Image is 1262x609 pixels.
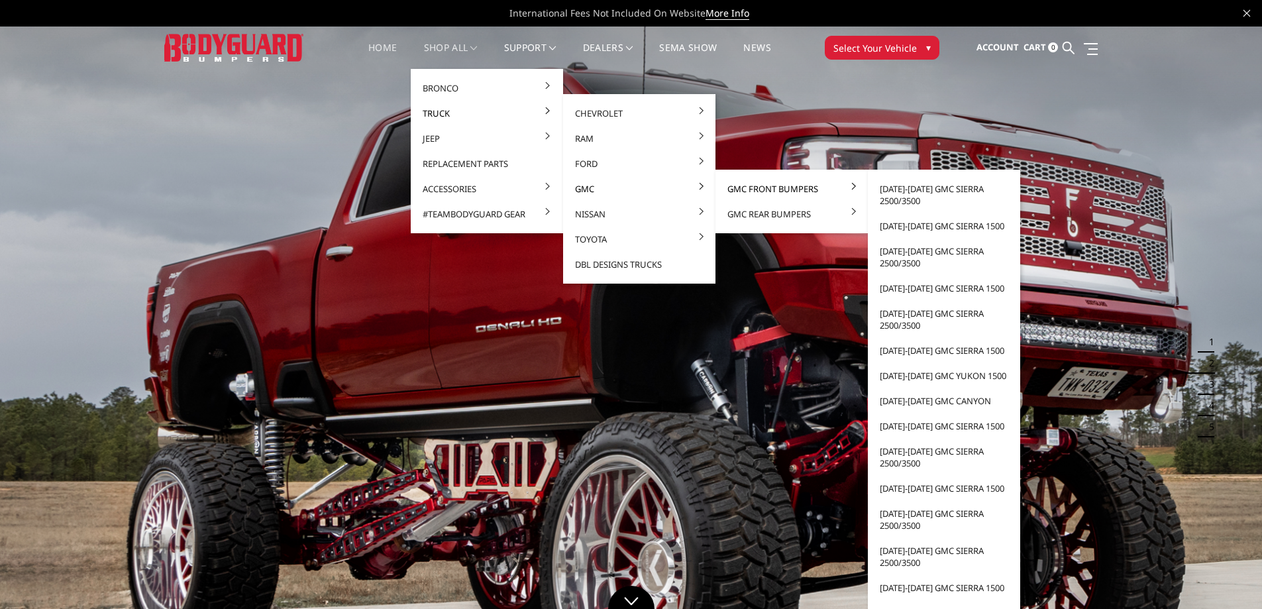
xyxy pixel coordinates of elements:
[833,41,917,55] span: Select Your Vehicle
[504,43,556,69] a: Support
[416,201,558,227] a: #TeamBodyguard Gear
[608,586,655,609] a: Click to Down
[1201,353,1214,374] button: 2 of 5
[873,213,1015,239] a: [DATE]-[DATE] GMC Sierra 1500
[873,239,1015,276] a: [DATE]-[DATE] GMC Sierra 2500/3500
[416,176,558,201] a: Accessories
[368,43,397,69] a: Home
[873,276,1015,301] a: [DATE]-[DATE] GMC Sierra 1500
[1024,30,1058,66] a: Cart 0
[416,151,558,176] a: Replacement Parts
[873,338,1015,363] a: [DATE]-[DATE] GMC Sierra 1500
[873,575,1015,600] a: [DATE]-[DATE] GMC Sierra 1500
[743,43,770,69] a: News
[1201,395,1214,416] button: 4 of 5
[976,41,1019,53] span: Account
[583,43,633,69] a: Dealers
[416,101,558,126] a: Truck
[873,363,1015,388] a: [DATE]-[DATE] GMC Yukon 1500
[568,151,710,176] a: Ford
[1024,41,1046,53] span: Cart
[1201,374,1214,395] button: 3 of 5
[164,34,303,61] img: BODYGUARD BUMPERS
[706,7,749,20] a: More Info
[568,252,710,277] a: DBL Designs Trucks
[873,414,1015,439] a: [DATE]-[DATE] GMC Sierra 1500
[568,201,710,227] a: Nissan
[873,388,1015,414] a: [DATE]-[DATE] GMC Canyon
[416,76,558,101] a: Bronco
[1048,42,1058,52] span: 0
[721,176,863,201] a: GMC Front Bumpers
[1201,416,1214,437] button: 5 of 5
[568,101,710,126] a: Chevrolet
[568,126,710,151] a: Ram
[1196,545,1262,609] iframe: Chat Widget
[825,36,939,60] button: Select Your Vehicle
[873,439,1015,476] a: [DATE]-[DATE] GMC Sierra 2500/3500
[659,43,717,69] a: SEMA Show
[424,43,478,69] a: shop all
[568,176,710,201] a: GMC
[873,538,1015,575] a: [DATE]-[DATE] GMC Sierra 2500/3500
[976,30,1019,66] a: Account
[568,227,710,252] a: Toyota
[1201,331,1214,353] button: 1 of 5
[873,501,1015,538] a: [DATE]-[DATE] GMC Sierra 2500/3500
[873,176,1015,213] a: [DATE]-[DATE] GMC Sierra 2500/3500
[873,476,1015,501] a: [DATE]-[DATE] GMC Sierra 1500
[416,126,558,151] a: Jeep
[926,40,931,54] span: ▾
[873,301,1015,338] a: [DATE]-[DATE] GMC Sierra 2500/3500
[721,201,863,227] a: GMC Rear Bumpers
